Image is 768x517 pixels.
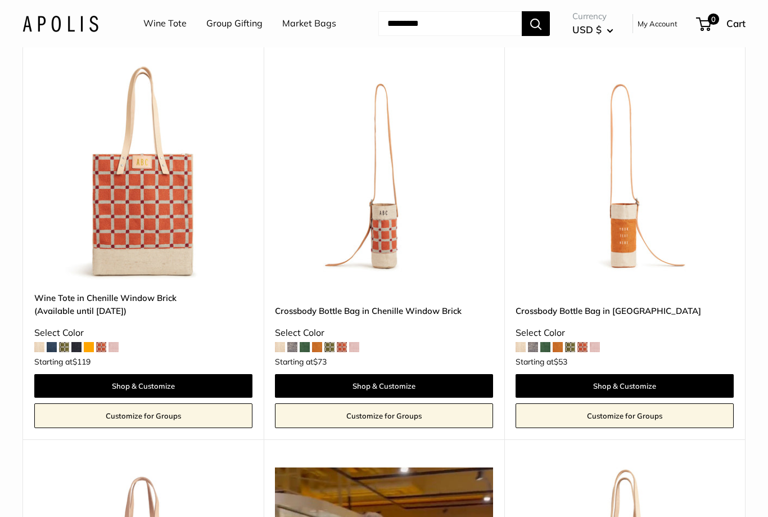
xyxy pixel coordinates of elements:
[282,15,336,32] a: Market Bags
[522,11,550,36] button: Search
[275,62,493,280] img: Crossbody Bottle Bag in Chenille Window Brick
[34,358,91,366] span: Starting at
[34,291,252,318] a: Wine Tote in Chenille Window Brick(Available until [DATE])
[726,17,746,29] span: Cart
[34,62,252,280] a: Wine Tote in Chenille Window Brickdescription_This is our first ever Chenille Brick Wine Tote
[34,403,252,428] a: Customize for Groups
[275,358,327,366] span: Starting at
[73,357,91,367] span: $119
[275,374,493,398] a: Shop & Customize
[206,15,263,32] a: Group Gifting
[34,62,252,280] img: Wine Tote in Chenille Window Brick
[516,358,567,366] span: Starting at
[516,374,734,398] a: Shop & Customize
[572,21,613,39] button: USD $
[313,357,327,367] span: $73
[708,14,719,25] span: 0
[275,304,493,317] a: Crossbody Bottle Bag in Chenille Window Brick
[516,62,734,280] img: Crossbody Bottle Bag in Cognac
[34,325,252,341] div: Select Color
[22,15,98,32] img: Apolis
[275,325,493,341] div: Select Color
[697,15,746,33] a: 0 Cart
[275,62,493,280] a: Crossbody Bottle Bag in Chenille Window BrickCrossbody Bottle Bag in Chenille Window Brick
[572,24,602,35] span: USD $
[34,374,252,398] a: Shop & Customize
[516,325,734,341] div: Select Color
[516,403,734,428] a: Customize for Groups
[516,62,734,280] a: Crossbody Bottle Bag in CognacCrossbody Bottle Bag in Cognac
[516,304,734,317] a: Crossbody Bottle Bag in [GEOGRAPHIC_DATA]
[378,11,522,36] input: Search...
[275,403,493,428] a: Customize for Groups
[638,17,677,30] a: My Account
[554,357,567,367] span: $53
[572,8,613,24] span: Currency
[143,15,187,32] a: Wine Tote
